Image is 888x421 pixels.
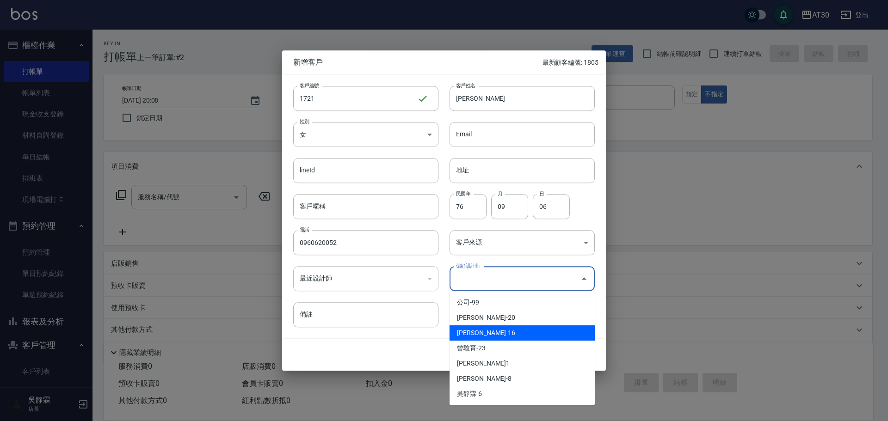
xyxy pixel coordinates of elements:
button: Close [577,271,592,286]
p: 最新顧客編號: 1805 [543,58,598,67]
label: 性別 [300,118,309,125]
li: [PERSON_NAME]-20 [450,310,595,325]
span: 新增客戶 [293,58,543,67]
label: 民國年 [456,190,470,197]
label: 偏好設計師 [456,262,480,269]
li: 曾駿育-23 [450,341,595,356]
div: 女 [293,122,438,147]
li: [PERSON_NAME]-16 [450,325,595,341]
label: 日 [539,190,544,197]
li: [PERSON_NAME]1 [450,356,595,371]
li: 吳靜霖-6 [450,386,595,402]
label: 月 [498,190,502,197]
li: 公司-99 [450,295,595,310]
label: 客戶編號 [300,82,319,89]
label: 電話 [300,226,309,233]
li: [PERSON_NAME]-8 [450,371,595,386]
label: 客戶姓名 [456,82,475,89]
